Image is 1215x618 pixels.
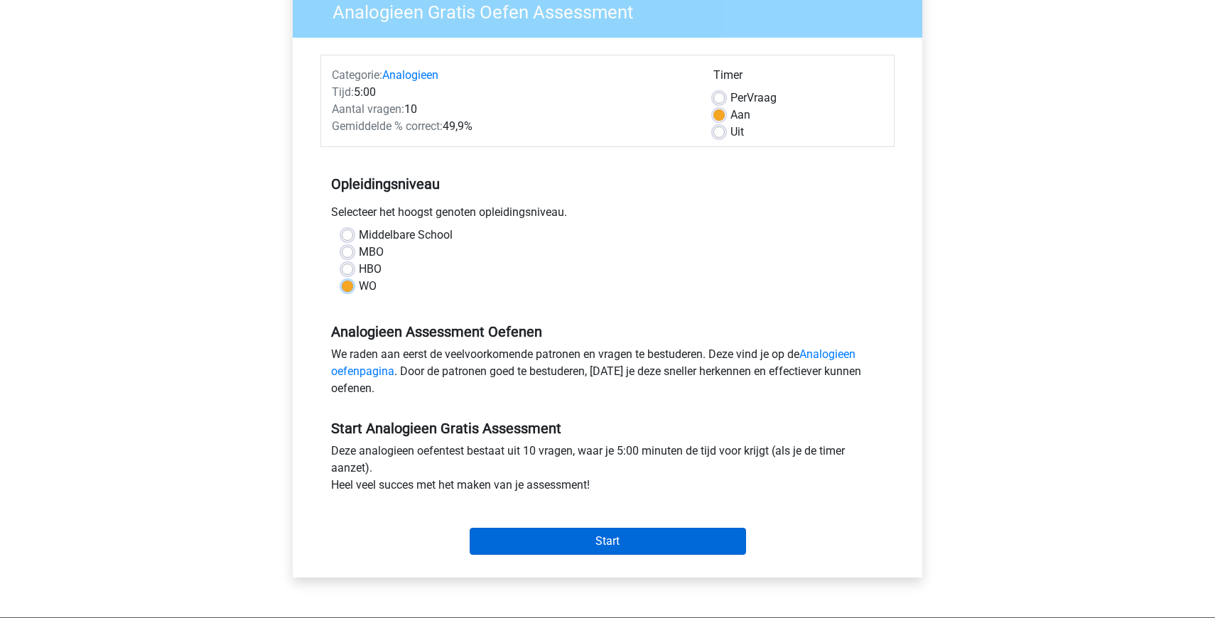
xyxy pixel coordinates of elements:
a: Analogieen [382,68,438,82]
h5: Opleidingsniveau [331,170,884,198]
div: Deze analogieen oefentest bestaat uit 10 vragen, waar je 5:00 minuten de tijd voor krijgt (als je... [320,443,895,499]
div: 10 [321,101,703,118]
div: We raden aan eerst de veelvoorkomende patronen en vragen te bestuderen. Deze vind je op de . Door... [320,346,895,403]
label: Vraag [730,90,777,107]
label: Uit [730,124,744,141]
label: Middelbare School [359,227,453,244]
span: Per [730,91,747,104]
span: Categorie: [332,68,382,82]
label: MBO [359,244,384,261]
span: Tijd: [332,85,354,99]
div: 5:00 [321,84,703,101]
label: WO [359,278,377,295]
input: Start [470,528,746,555]
span: Gemiddelde % correct: [332,119,443,133]
h5: Analogieen Assessment Oefenen [331,323,884,340]
label: HBO [359,261,382,278]
label: Aan [730,107,750,124]
div: Selecteer het hoogst genoten opleidingsniveau. [320,204,895,227]
div: 49,9% [321,118,703,135]
div: Timer [713,67,883,90]
h5: Start Analogieen Gratis Assessment [331,420,884,437]
span: Aantal vragen: [332,102,404,116]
